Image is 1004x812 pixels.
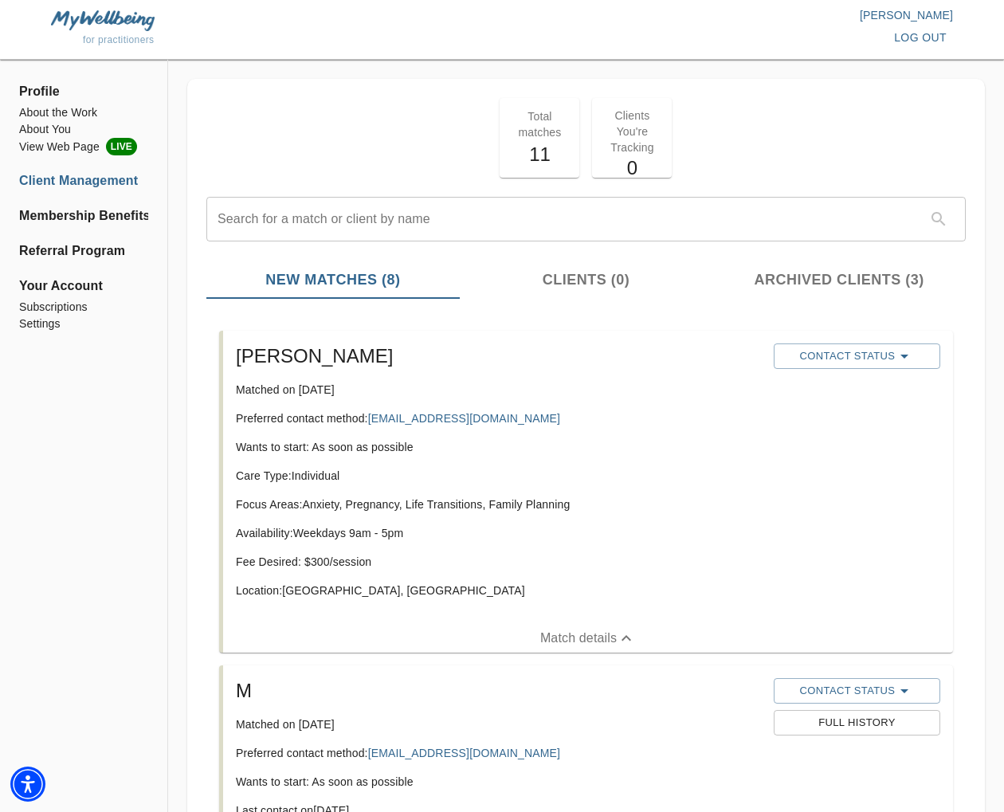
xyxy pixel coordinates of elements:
p: Focus Areas: Anxiety, Pregnancy, Life Transitions, Family Planning [236,496,761,512]
span: Profile [19,82,148,101]
span: Contact Status [782,347,932,366]
img: MyWellbeing [51,10,155,30]
a: View Web PageLIVE [19,138,148,155]
span: Clients (0) [469,269,704,291]
h5: [PERSON_NAME] [236,343,761,369]
p: Match details [540,629,617,648]
button: Contact Status [774,343,940,369]
button: Match details [223,624,953,653]
span: Full History [782,714,932,732]
p: Total matches [509,108,570,140]
p: Wants to start: As soon as possible [236,439,761,455]
p: Location: [GEOGRAPHIC_DATA], [GEOGRAPHIC_DATA] [236,583,761,598]
a: Subscriptions [19,299,148,316]
a: [EMAIL_ADDRESS][DOMAIN_NAME] [368,412,560,425]
h5: 11 [509,142,570,167]
p: Preferred contact method: [236,745,761,761]
button: log out [888,23,953,53]
div: Accessibility Menu [10,767,45,802]
span: Contact Status [782,681,932,700]
a: Referral Program [19,241,148,261]
p: Preferred contact method: [236,410,761,426]
span: Your Account [19,277,148,296]
p: Matched on [DATE] [236,716,761,732]
p: Matched on [DATE] [236,382,761,398]
p: Availability: Weekdays 9am - 5pm [236,525,761,541]
p: Wants to start: As soon as possible [236,774,761,790]
p: [PERSON_NAME] [502,7,953,23]
p: Care Type: Individual [236,468,761,484]
a: [EMAIL_ADDRESS][DOMAIN_NAME] [368,747,560,759]
span: New Matches (8) [216,269,450,291]
a: About the Work [19,104,148,121]
button: Full History [774,710,940,736]
li: View Web Page [19,138,148,155]
h5: M [236,678,761,704]
span: LIVE [106,138,137,155]
a: Settings [19,316,148,332]
h5: 0 [602,155,662,181]
span: Archived Clients (3) [722,269,956,291]
span: for practitioners [83,34,155,45]
a: Membership Benefits [19,206,148,226]
p: Clients You're Tracking [602,108,662,155]
button: Contact Status [774,678,940,704]
p: Fee Desired: $ 300 /session [236,554,761,570]
span: log out [894,28,947,48]
a: About You [19,121,148,138]
a: Client Management [19,171,148,190]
